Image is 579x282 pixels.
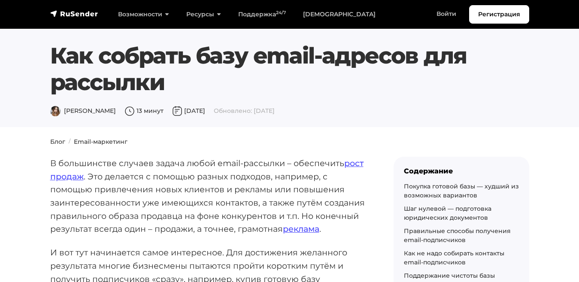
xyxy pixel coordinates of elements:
[428,5,465,23] a: Войти
[469,5,529,24] a: Регистрация
[50,158,364,182] a: рост продаж
[178,6,230,23] a: Ресурсы
[404,167,519,175] div: Содержание
[294,6,384,23] a: [DEMOGRAPHIC_DATA]
[45,137,534,146] nav: breadcrumb
[65,137,127,146] li: Email-маркетинг
[230,6,294,23] a: Поддержка24/7
[50,107,116,115] span: [PERSON_NAME]
[124,106,135,116] img: Время чтения
[50,138,65,146] a: Блог
[109,6,178,23] a: Возможности
[404,182,519,199] a: Покупка готовой базы — худший из возможных вариантов
[404,227,511,244] a: Правильные способы получения email-подписчиков
[124,107,164,115] span: 13 минут
[172,107,205,115] span: [DATE]
[172,106,182,116] img: Дата публикации
[214,107,275,115] span: Обновлено: [DATE]
[50,42,488,96] h1: Как собрать базу email-адресов для рассылки
[404,205,491,221] a: Шаг нулевой — подготовка юридических документов
[283,224,319,234] a: реклама
[50,9,98,18] img: RuSender
[404,249,504,266] a: Как не надо собирать контакты email-подписчиков
[50,157,366,236] p: В большинстве случаев задача любой email-рассылки – обеспечить . Это делается с помощью разных по...
[276,10,286,15] sup: 24/7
